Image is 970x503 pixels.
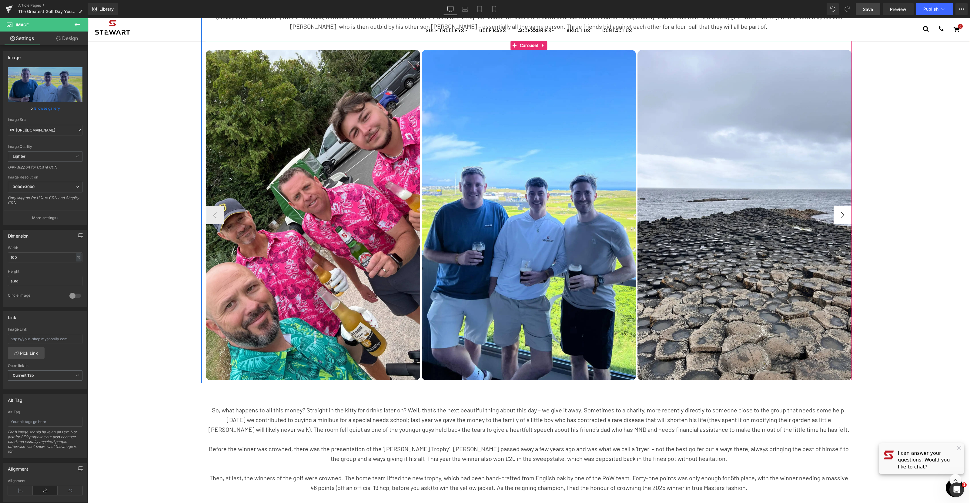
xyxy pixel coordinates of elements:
input: Your alt tags go here [8,417,82,427]
div: Image Quality [8,145,82,149]
span: Carousel [431,23,452,32]
b: 3000x3000 [13,185,35,189]
a: Pick Link [8,347,45,359]
div: Link [8,311,16,320]
p: Then, at last, the winners of the golf were crowned. The home team lifted the new trophy, which h... [118,455,764,474]
div: Image Src [8,118,82,122]
a: Preview [883,3,914,15]
a: Browse gallery [34,103,60,114]
a: Expand / Collapse [452,23,460,32]
div: Open link In [8,364,82,368]
a: Laptop [458,3,472,15]
p: So, what happens to all this money? Straight in the kitty for drinks later on? Well, that’s the n... [118,387,764,416]
span: The Greatest Golf Day You've Never Heard Of [18,9,76,14]
a: Design [45,32,89,45]
a: Desktop [443,3,458,15]
input: auto [8,252,82,262]
div: Circle Image [8,293,63,299]
a: New Library [88,3,118,15]
button: More [955,3,968,15]
div: Dimension [8,230,29,238]
div: Image [8,52,21,60]
div: Image Link [8,327,82,331]
a: Tablet [472,3,487,15]
input: https://your-shop.myshopify.com [8,334,82,344]
button: Publish [916,3,953,15]
input: Link [8,125,82,135]
span: 1 [962,482,967,487]
span: Publish [923,7,938,12]
b: Lighter [13,154,25,158]
button: More settings [4,211,87,225]
div: Each image should have an alt text. Not just for SEO purposes but also because blind and visually... [8,430,82,458]
div: % [76,253,82,261]
span: Image [16,22,29,27]
div: Width [8,246,82,250]
div: or [8,105,82,112]
p: More settings [32,215,56,221]
div: Alignment [8,479,82,483]
span: Save [863,6,873,12]
a: Mobile [487,3,501,15]
div: Image Resolution [8,175,82,179]
p: Before the winner was crowned, there was the presentation of the ‘[PERSON_NAME] Trophy’. [PERSON_... [118,426,764,445]
div: Height [8,269,82,274]
span: Preview [890,6,906,12]
div: Alignment [8,463,28,471]
a: Article Pages [18,3,88,8]
input: auto [8,276,82,286]
div: Only support for UCare CDN [8,165,82,174]
div: Alt Tag [8,394,22,403]
span: Library [99,6,114,12]
div: Alt Tag [8,410,82,414]
b: Current Tab [13,373,34,378]
iframe: Intercom live chat [949,482,964,497]
button: Redo [841,3,853,15]
div: Only support for UCare CDN and Shopify CDN [8,195,82,209]
button: Undo [827,3,839,15]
